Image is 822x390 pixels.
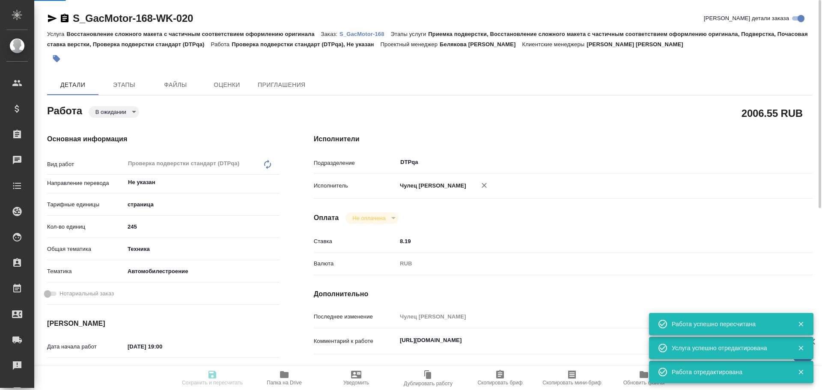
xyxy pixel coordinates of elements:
span: Нотариальный заказ [60,289,114,298]
h4: Оплата [314,213,339,223]
input: ✎ Введи что-нибудь [125,220,280,233]
a: S_GacMotor-168-WK-020 [73,12,193,24]
p: Проверка подверстки стандарт (DTPqa), Не указан [232,41,380,48]
p: Услуга [47,31,66,37]
div: Работа отредактирована [672,368,785,376]
textarea: [URL][DOMAIN_NAME] [397,333,771,348]
div: Автомобилестроение [125,264,280,279]
p: Вид работ [47,160,125,169]
button: Не оплачена [350,214,388,222]
button: Open [766,161,768,163]
p: Валюта [314,259,397,268]
div: Техника [125,242,280,256]
p: Ставка [314,237,397,246]
span: Скопировать бриф [477,380,522,386]
p: Заказ: [321,31,340,37]
h4: [PERSON_NAME] [47,319,280,329]
span: Этапы [104,80,145,90]
button: Скопировать ссылку [60,13,70,24]
button: Закрыть [792,344,810,352]
span: [PERSON_NAME] детали заказа [704,14,789,23]
p: Исполнитель [314,182,397,190]
button: Удалить исполнителя [475,176,494,195]
span: Оценки [206,80,247,90]
button: Open [275,182,277,183]
a: S_GacMotor-168 [340,30,391,37]
button: Добавить тэг [47,49,66,68]
div: страница [125,197,280,212]
p: Восстановление сложного макета с частичным соответствием оформлению оригинала [66,31,321,37]
span: Детали [52,80,93,90]
input: ✎ Введи что-нибудь [125,340,200,353]
p: Тематика [47,267,125,276]
span: Сохранить и пересчитать [182,380,243,386]
div: В ожидании [345,212,398,224]
span: Дублировать работу [404,381,453,387]
h4: Основная информация [47,134,280,144]
p: Этапы услуги [391,31,429,37]
div: Работа успешно пересчитана [672,320,785,328]
span: Файлы [155,80,196,90]
button: Закрыть [792,368,810,376]
input: Пустое поле [397,310,771,323]
p: Белякова [PERSON_NAME] [440,41,522,48]
p: Общая тематика [47,245,125,253]
p: Чулец [PERSON_NAME] [397,182,466,190]
button: Папка на Drive [248,366,320,390]
input: Пустое поле [125,365,200,377]
button: Дублировать работу [392,366,464,390]
h2: 2006.55 RUB [742,106,803,120]
span: Обновить файлы [623,380,665,386]
p: [PERSON_NAME] [PERSON_NAME] [587,41,690,48]
p: Проектный менеджер [381,41,440,48]
p: Работа [211,41,232,48]
button: Скопировать мини-бриф [536,366,608,390]
div: В ожидании [89,106,139,118]
button: Уведомить [320,366,392,390]
button: Скопировать ссылку для ЯМессенджера [47,13,57,24]
button: Сохранить и пересчитать [176,366,248,390]
span: Приглашения [258,80,306,90]
span: Папка на Drive [267,380,302,386]
p: Клиентские менеджеры [522,41,587,48]
div: Услуга успешно отредактирована [672,344,785,352]
input: ✎ Введи что-нибудь [397,235,771,247]
p: Тарифные единицы [47,200,125,209]
p: Кол-во единиц [47,223,125,231]
h2: Работа [47,102,82,118]
button: Обновить файлы [608,366,680,390]
button: В ожидании [93,108,129,116]
p: S_GacMotor-168 [340,31,391,37]
p: Направление перевода [47,179,125,188]
p: Комментарий к работе [314,337,397,345]
p: Последнее изменение [314,313,397,321]
button: Скопировать бриф [464,366,536,390]
p: Дата начала работ [47,342,125,351]
div: RUB [397,256,771,271]
h4: Исполнители [314,134,813,144]
span: Уведомить [343,380,369,386]
h4: Дополнительно [314,289,813,299]
p: Подразделение [314,159,397,167]
span: Скопировать мини-бриф [542,380,601,386]
button: Закрыть [792,320,810,328]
